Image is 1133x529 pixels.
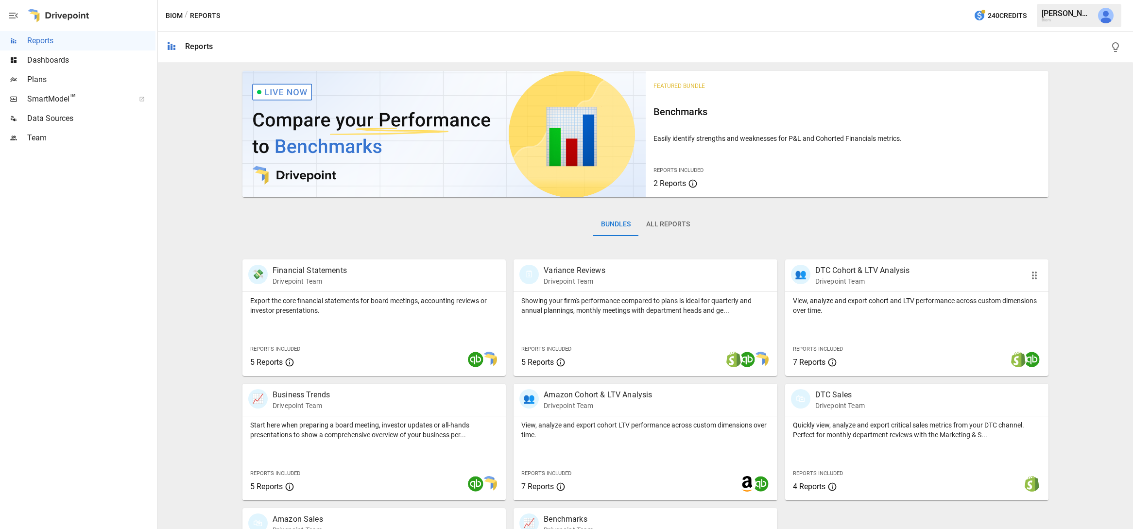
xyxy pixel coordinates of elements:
p: Export the core financial statements for board meetings, accounting reviews or investor presentat... [250,296,498,315]
span: ™ [69,92,76,104]
img: quickbooks [739,352,755,367]
button: 240Credits [970,7,1030,25]
p: Drivepoint Team [544,276,605,286]
span: Reports [27,35,155,47]
span: Reports Included [250,346,300,352]
span: Dashboards [27,54,155,66]
img: Will Gahagan [1098,8,1114,23]
div: Biom [1042,18,1092,22]
p: Financial Statements [273,265,347,276]
p: Easily identify strengths and weaknesses for P&L and Cohorted Financials metrics. [653,134,1041,143]
span: Team [27,132,155,144]
img: quickbooks [1024,352,1040,367]
p: View, analyze and export cohort and LTV performance across custom dimensions over time. [793,296,1041,315]
p: Start here when preparing a board meeting, investor updates or all-hands presentations to show a ... [250,420,498,440]
p: Business Trends [273,389,330,401]
span: 5 Reports [250,482,283,491]
p: Drivepoint Team [273,401,330,410]
img: quickbooks [468,476,483,492]
span: Reports Included [250,470,300,477]
h6: Benchmarks [653,104,1041,119]
p: Amazon Sales [273,513,323,525]
img: shopify [1011,352,1026,367]
p: Drivepoint Team [815,401,865,410]
img: amazon [739,476,755,492]
span: 7 Reports [521,482,554,491]
span: 240 Credits [988,10,1027,22]
span: Data Sources [27,113,155,124]
span: Reports Included [653,167,704,173]
img: smart model [481,352,497,367]
div: 👥 [519,389,539,409]
div: 💸 [248,265,268,284]
p: Drivepoint Team [544,401,652,410]
img: shopify [726,352,741,367]
img: smart model [753,352,769,367]
p: Showing your firm's performance compared to plans is ideal for quarterly and annual plannings, mo... [521,296,769,315]
span: 4 Reports [793,482,825,491]
div: Reports [185,42,213,51]
span: 5 Reports [250,358,283,367]
p: Drivepoint Team [273,276,347,286]
button: Bundles [593,213,638,236]
img: smart model [481,476,497,492]
span: Reports Included [793,470,843,477]
span: Plans [27,74,155,85]
p: Quickly view, analyze and export critical sales metrics from your DTC channel. Perfect for monthl... [793,420,1041,440]
div: 🗓 [519,265,539,284]
div: [PERSON_NAME] [1042,9,1092,18]
span: Reports Included [521,470,571,477]
img: quickbooks [468,352,483,367]
div: 📈 [248,389,268,409]
span: Featured Bundle [653,83,705,89]
p: Variance Reviews [544,265,605,276]
button: All Reports [638,213,698,236]
p: Amazon Cohort & LTV Analysis [544,389,652,401]
p: View, analyze and export cohort LTV performance across custom dimensions over time. [521,420,769,440]
span: 5 Reports [521,358,554,367]
button: Will Gahagan [1092,2,1119,29]
div: / [185,10,188,22]
img: shopify [1024,476,1040,492]
span: 2 Reports [653,179,686,188]
img: video thumbnail [242,71,646,197]
span: Reports Included [521,346,571,352]
p: DTC Cohort & LTV Analysis [815,265,910,276]
p: Benchmarks [544,513,593,525]
div: 🛍 [791,389,810,409]
img: quickbooks [753,476,769,492]
p: DTC Sales [815,389,865,401]
p: Drivepoint Team [815,276,910,286]
span: SmartModel [27,93,128,105]
span: 7 Reports [793,358,825,367]
span: Reports Included [793,346,843,352]
button: Biom [166,10,183,22]
div: 👥 [791,265,810,284]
